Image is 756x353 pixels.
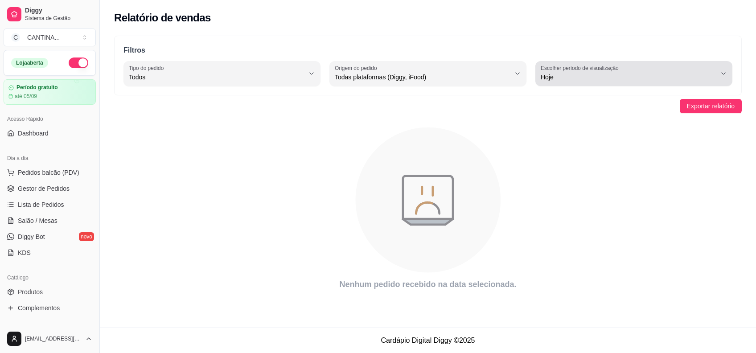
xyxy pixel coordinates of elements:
button: Escolher período de visualizaçãoHoje [535,61,732,86]
label: Escolher período de visualização [541,64,621,72]
span: Lista de Pedidos [18,200,64,209]
span: Diggy Bot [18,232,45,241]
a: Complementos [4,301,96,315]
label: Origem do pedido [335,64,380,72]
article: Nenhum pedido recebido na data selecionada. [114,278,742,291]
span: Dashboard [18,129,49,138]
a: Lista de Pedidos [4,197,96,212]
a: Dashboard [4,126,96,140]
span: Hoje [541,73,716,82]
a: Período gratuitoaté 05/09 [4,79,96,105]
span: Gestor de Pedidos [18,184,70,193]
div: Catálogo [4,271,96,285]
button: Alterar Status [69,57,88,68]
button: Origem do pedidoTodas plataformas (Diggy, iFood) [329,61,526,86]
span: KDS [18,248,31,257]
article: até 05/09 [15,93,37,100]
a: Produtos [4,285,96,299]
button: Pedidos balcão (PDV) [4,165,96,180]
button: Select a team [4,29,96,46]
a: Gestor de Pedidos [4,181,96,196]
span: Todas plataformas (Diggy, iFood) [335,73,510,82]
a: DiggySistema de Gestão [4,4,96,25]
label: Tipo do pedido [129,64,167,72]
span: Pedidos balcão (PDV) [18,168,79,177]
span: Complementos [18,304,60,312]
span: C [11,33,20,42]
div: CANTINA ... [27,33,60,42]
span: Sistema de Gestão [25,15,92,22]
span: Salão / Mesas [18,216,58,225]
span: Diggy [25,7,92,15]
span: Produtos [18,287,43,296]
button: Tipo do pedidoTodos [123,61,320,86]
div: Loja aberta [11,58,48,68]
article: Período gratuito [16,84,58,91]
a: KDS [4,246,96,260]
div: animation [114,122,742,278]
span: [EMAIL_ADDRESS][DOMAIN_NAME] [25,335,82,342]
p: Filtros [123,45,732,56]
div: Dia a dia [4,151,96,165]
footer: Cardápio Digital Diggy © 2025 [100,328,756,353]
a: Diggy Botnovo [4,230,96,244]
button: Exportar relatório [680,99,742,113]
div: Acesso Rápido [4,112,96,126]
a: Salão / Mesas [4,213,96,228]
h2: Relatório de vendas [114,11,211,25]
span: Todos [129,73,304,82]
button: [EMAIL_ADDRESS][DOMAIN_NAME] [4,328,96,349]
span: Exportar relatório [687,101,735,111]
